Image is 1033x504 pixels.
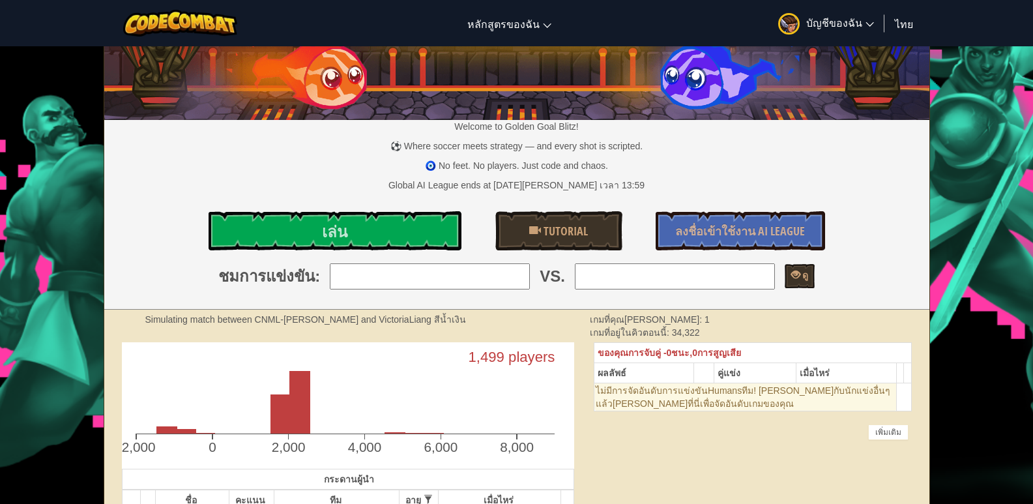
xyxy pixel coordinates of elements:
img: CodeCombat logo [123,10,237,37]
text: 2,000 [272,439,306,454]
text: 8,000 [500,439,534,454]
span: : [315,265,320,288]
span: บัญชีของฉัน [806,16,874,29]
span: ดู [800,269,808,281]
th: ผลลัพธ์ [594,363,694,383]
span: กระดานผู้นำ [324,474,374,484]
text: 4,000 [347,439,381,454]
span: การจับคู่ - [628,348,667,358]
p: ⚽ Where soccer meets strategy — and every shot is scripted. [104,140,929,153]
strong: Simulating match between CNML-[PERSON_NAME] and VictoriaLiang สีน้ำเงิน [145,314,466,325]
span: ของคุณ [598,348,628,358]
a: ลงชื่อเข้าใช้งาน AI League [656,211,824,250]
span: การสูญเสีย [697,348,741,358]
text: 1,499 players [468,349,555,365]
p: Welcome to Golden Goal Blitz! [104,120,929,133]
text: -2,000 [117,439,155,454]
span: หลักสูตรของฉัน [467,17,540,31]
span: ชนะ, [671,348,692,358]
text: 6,000 [424,439,458,454]
a: ไทย [888,6,920,41]
span: ลงชื่อเข้าใช้งาน AI League [675,223,805,239]
span: 1 [705,314,710,325]
a: Tutorial [495,211,622,250]
span: เล่น [322,221,347,242]
span: ทีม! [PERSON_NAME]กับนักแข่งอื่นๆ แล้ว[PERSON_NAME]ที่นี่เพื่อจัดอันดับเกมของคุณ [596,385,890,409]
span: ไทย [895,17,913,31]
div: เพิ่มเติม [868,424,909,440]
span: ชมการแข่งขัน [218,265,315,288]
span: VS. [540,265,565,288]
span: ไม่มีการจัดอันดับการแข่งขัน [596,385,708,396]
th: คู่แข่ง [714,363,796,383]
span: 34,322 [672,327,700,338]
p: 🧿 No feet. No players. Just code and chaos. [104,159,929,172]
th: เมื่อไหร่ [796,363,897,383]
span: เกมที่อยู่ในคิวตอนนี้: [590,327,672,338]
img: avatar [778,13,800,35]
td: Humans [594,383,897,411]
span: เกมที่คุณ[PERSON_NAME]: [590,314,705,325]
text: 0 [209,439,216,454]
th: 0 0 [594,342,912,363]
a: หลักสูตรของฉัน [461,6,558,41]
div: Global AI League ends at [DATE][PERSON_NAME] เวลา 13:59 [388,179,645,192]
span: Tutorial [541,223,588,239]
a: บัญชีของฉัน [772,3,880,44]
